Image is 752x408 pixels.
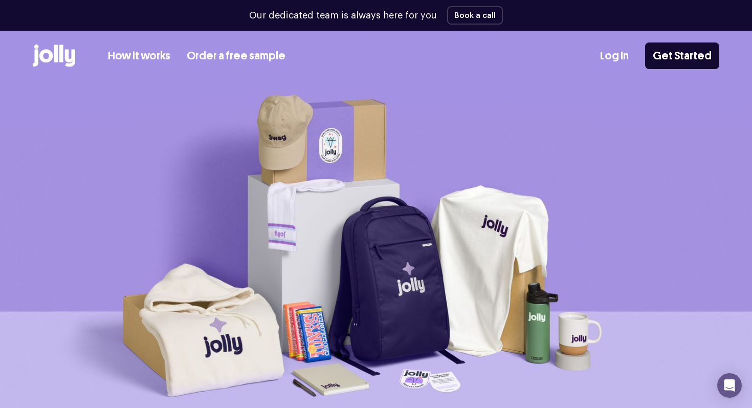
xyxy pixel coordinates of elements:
a: Order a free sample [187,48,285,65]
a: How it works [108,48,170,65]
a: Get Started [645,42,719,69]
a: Log In [600,48,629,65]
p: Our dedicated team is always here for you [249,9,437,23]
button: Book a call [447,6,503,25]
div: Open Intercom Messenger [717,373,742,398]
